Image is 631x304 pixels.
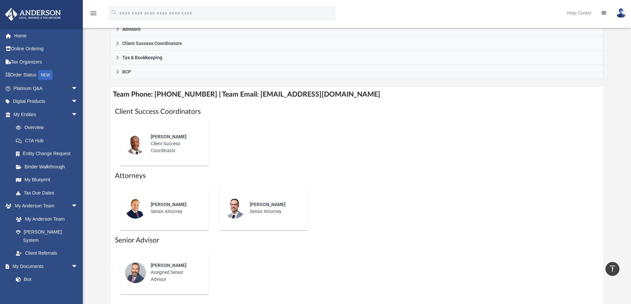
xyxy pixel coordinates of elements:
[9,134,88,147] a: CTA Hub
[5,260,84,273] a: My Documentsarrow_drop_down
[115,171,599,181] h1: Attorneys
[110,51,604,65] a: Tax & Bookkeeping
[224,197,245,219] img: thumbnail
[71,199,84,213] span: arrow_drop_down
[9,212,81,226] a: My Anderson Team
[115,107,599,116] h1: Client Success Coordinators
[125,262,146,283] img: thumbnail
[146,129,204,159] div: Client Success Coordinator
[89,9,97,17] i: menu
[250,202,286,207] span: [PERSON_NAME]
[125,197,146,219] img: thumbnail
[38,70,53,80] div: NEW
[5,95,88,108] a: Digital Productsarrow_drop_down
[122,69,131,74] span: BCP
[110,87,604,102] h4: Team Phone: [PHONE_NUMBER] | Team Email: [EMAIL_ADDRESS][DOMAIN_NAME]
[9,147,88,160] a: Entity Change Request
[115,236,599,245] h1: Senior Advisor
[9,121,88,134] a: Overview
[146,196,204,220] div: Senior Attorney
[616,8,626,18] img: User Pic
[151,202,186,207] span: [PERSON_NAME]
[122,27,140,31] span: Advisors
[110,65,604,79] a: BCP
[245,196,303,220] div: Senior Attorney
[151,263,186,268] span: [PERSON_NAME]
[9,273,81,286] a: Box
[122,55,162,60] span: Tax & Bookkeeping
[71,108,84,121] span: arrow_drop_down
[5,55,88,68] a: Tax Organizers
[608,265,616,273] i: vertical_align_top
[71,82,84,95] span: arrow_drop_down
[110,22,604,36] a: Advisors
[146,257,204,287] div: Assigned Senior Advisor
[9,186,88,199] a: Tax Due Dates
[125,133,146,154] img: thumbnail
[110,36,604,51] a: Client Success Coordinators
[5,108,88,121] a: My Entitiesarrow_drop_down
[9,247,84,260] a: Client Referrals
[9,226,84,247] a: [PERSON_NAME] System
[111,9,118,16] i: search
[5,68,88,82] a: Order StatusNEW
[5,29,88,42] a: Home
[151,134,186,139] span: [PERSON_NAME]
[71,95,84,109] span: arrow_drop_down
[3,8,63,21] img: Anderson Advisors Platinum Portal
[5,199,84,213] a: My Anderson Teamarrow_drop_down
[89,13,97,17] a: menu
[5,42,88,56] a: Online Ordering
[9,173,84,187] a: My Blueprint
[9,160,88,173] a: Binder Walkthrough
[122,41,182,46] span: Client Success Coordinators
[605,262,619,276] a: vertical_align_top
[5,82,88,95] a: Platinum Q&Aarrow_drop_down
[71,260,84,273] span: arrow_drop_down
